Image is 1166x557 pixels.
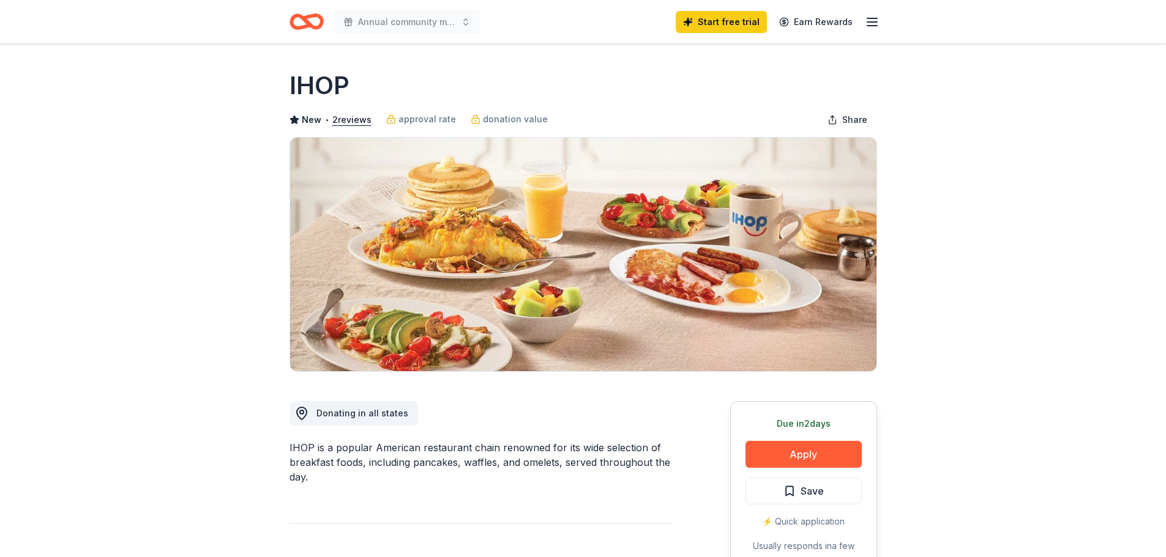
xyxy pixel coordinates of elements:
[746,441,862,468] button: Apply
[398,112,456,127] span: approval rate
[483,112,548,127] span: donation value
[746,416,862,431] div: Due in 2 days
[290,138,876,371] img: Image for IHOP
[358,15,456,29] span: Annual community meeting
[818,108,877,132] button: Share
[334,10,480,34] button: Annual community meeting
[676,11,767,33] a: Start free trial
[332,113,372,127] button: 2reviews
[772,11,860,33] a: Earn Rewards
[471,112,548,127] a: donation value
[386,112,456,127] a: approval rate
[290,440,671,484] div: IHOP is a popular American restaurant chain renowned for its wide selection of breakfast foods, i...
[324,115,329,125] span: •
[290,68,349,103] h1: IHOP
[842,113,867,127] span: Share
[801,483,824,499] span: Save
[746,514,862,529] div: ⚡️ Quick application
[302,113,321,127] span: New
[746,478,862,504] button: Save
[316,408,408,418] span: Donating in all states
[290,7,324,36] a: Home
